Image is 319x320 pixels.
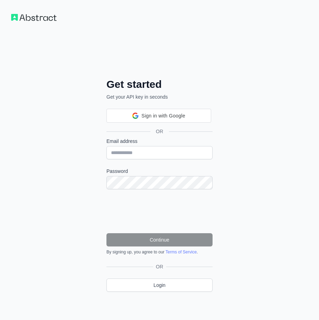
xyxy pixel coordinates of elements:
a: Terms of Service [165,250,196,254]
label: Password [106,168,213,175]
img: Workflow [11,14,57,21]
span: Sign in with Google [141,112,185,120]
button: Continue [106,233,213,246]
p: Get your API key in seconds [106,93,213,100]
h2: Get started [106,78,213,91]
label: Email address [106,138,213,145]
span: OR [153,263,166,270]
div: By signing up, you agree to our . [106,249,213,255]
div: Sign in with Google [106,109,211,123]
span: OR [150,128,169,135]
iframe: reCAPTCHA [106,198,213,225]
a: Login [106,279,213,292]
